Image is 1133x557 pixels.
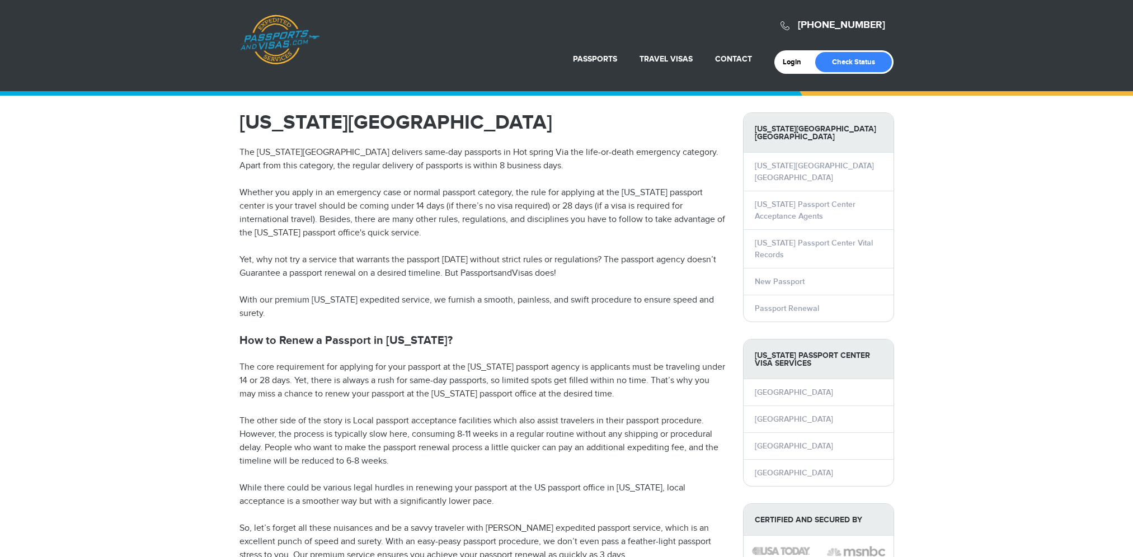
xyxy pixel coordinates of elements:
a: Passports [573,54,617,64]
a: New Passport [755,277,805,286]
img: image description [752,547,810,555]
strong: [US_STATE] Passport Center Visa Services [744,339,894,379]
a: Contact [715,54,752,64]
a: [US_STATE][GEOGRAPHIC_DATA] [GEOGRAPHIC_DATA] [755,161,874,182]
p: The core requirement for applying for your passport at the [US_STATE] passport agency is applican... [239,361,726,401]
p: The other side of the story is Local passport acceptance facilities which also assist travelers i... [239,414,726,468]
a: [GEOGRAPHIC_DATA] [755,468,833,478]
p: The [US_STATE][GEOGRAPHIC_DATA] delivers same-day passports in Hot spring Via the life-or-death e... [239,146,726,173]
a: [PHONE_NUMBER] [798,19,885,31]
h1: [US_STATE][GEOGRAPHIC_DATA] [239,112,726,133]
p: While there could be various legal hurdles in renewing your passport at the US passport office in... [239,482,726,508]
p: Yet, why not try a service that warrants the passport [DATE] without strict rules or regulations?... [239,253,726,280]
a: Check Status [815,52,892,72]
a: [US_STATE] Passport Center Acceptance Agents [755,200,855,221]
strong: [US_STATE][GEOGRAPHIC_DATA] [GEOGRAPHIC_DATA] [744,113,894,153]
p: Whether you apply in an emergency case or normal passport category, the rule for applying at the ... [239,186,726,240]
a: [GEOGRAPHIC_DATA] [755,441,833,451]
a: [US_STATE] Passport Center Vital Records [755,238,873,259]
strong: Certified and Secured by [744,504,894,536]
a: Travel Visas [640,54,693,64]
a: [GEOGRAPHIC_DATA] [755,414,833,424]
strong: How to Renew a Passport in [US_STATE]? [239,334,453,347]
a: Login [783,58,809,67]
p: With our premium [US_STATE] expedited service, we furnish a smooth, painless, and swift procedure... [239,294,726,320]
a: Passport Renewal [755,304,819,313]
a: [GEOGRAPHIC_DATA] [755,388,833,397]
a: Passports & [DOMAIN_NAME] [240,15,319,65]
